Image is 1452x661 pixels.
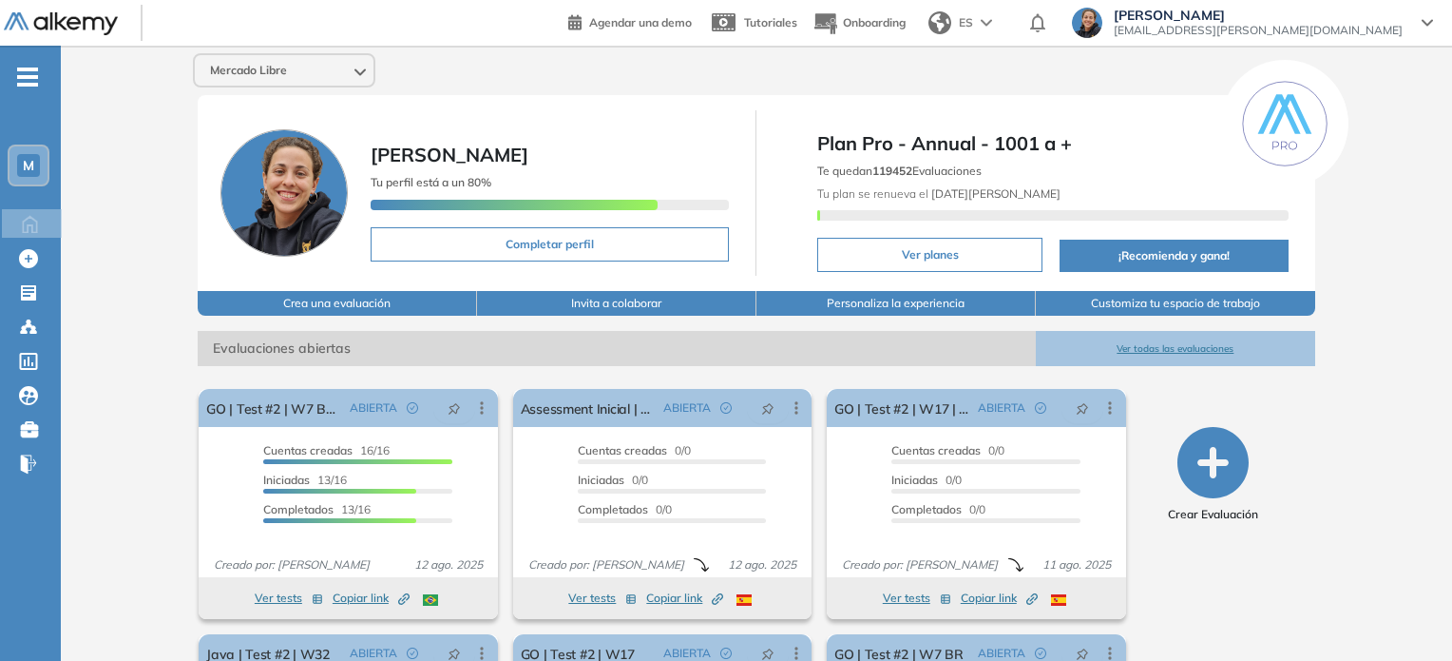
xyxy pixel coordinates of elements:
[371,175,491,189] span: Tu perfil está a un 80%
[206,556,377,574] span: Creado por: [PERSON_NAME]
[1168,427,1258,523] button: Crear Evaluación
[433,393,475,423] button: pushpin
[928,11,951,34] img: world
[263,473,310,487] span: Iniciadas
[1036,291,1315,316] button: Customiza tu espacio de trabajo
[350,399,397,417] span: ABIERTA
[333,590,410,607] span: Copiar link
[578,502,648,516] span: Completados
[423,594,438,606] img: BRA
[817,164,982,178] span: Te quedan Evaluaciones
[1060,240,1288,272] button: ¡Recomienda y gana!
[720,556,804,574] span: 12 ago. 2025
[371,227,729,262] button: Completar perfil
[1035,648,1046,659] span: check-circle
[578,502,672,516] span: 0/0
[263,502,371,516] span: 13/16
[843,15,906,29] span: Onboarding
[407,402,418,414] span: check-circle
[961,590,1038,607] span: Copiar link
[744,15,797,29] span: Tutoriales
[834,389,969,427] a: GO | Test #2 | W17 | Recuperatorio
[255,587,323,610] button: Ver tests
[1036,331,1315,366] button: Ver todas las evaluaciones
[220,129,348,257] img: Foto de perfil
[568,587,637,610] button: Ver tests
[448,646,461,661] span: pushpin
[720,648,732,659] span: check-circle
[891,502,985,516] span: 0/0
[817,238,1042,272] button: Ver planes
[981,19,992,27] img: arrow
[891,473,938,487] span: Iniciadas
[210,63,287,78] span: Mercado Libre
[928,186,1060,201] b: [DATE][PERSON_NAME]
[1061,393,1103,423] button: pushpin
[646,590,723,607] span: Copiar link
[959,14,973,31] span: ES
[521,389,656,427] a: Assessment Inicial | BDD CX W1
[1114,8,1403,23] span: [PERSON_NAME]
[206,389,341,427] a: GO | Test #2 | W7 BR V2
[4,12,118,36] img: Logo
[1114,23,1403,38] span: [EMAIL_ADDRESS][PERSON_NAME][DOMAIN_NAME]
[23,158,34,173] span: M
[978,399,1025,417] span: ABIERTA
[761,646,774,661] span: pushpin
[834,556,1005,574] span: Creado por: [PERSON_NAME]
[663,399,711,417] span: ABIERTA
[263,473,347,487] span: 13/16
[263,443,353,457] span: Cuentas creadas
[477,291,756,316] button: Invita a colaborar
[756,291,1036,316] button: Personaliza la experiencia
[883,587,951,610] button: Ver tests
[747,393,789,423] button: pushpin
[1168,506,1258,523] span: Crear Evaluación
[891,502,962,516] span: Completados
[872,164,912,178] b: 119452
[736,594,752,606] img: ESP
[1035,402,1046,414] span: check-circle
[578,473,648,487] span: 0/0
[817,186,1060,201] span: Tu plan se renueva el
[17,75,38,79] i: -
[198,331,1036,366] span: Evaluaciones abiertas
[646,587,723,610] button: Copiar link
[761,400,774,416] span: pushpin
[407,556,490,574] span: 12 ago. 2025
[891,473,962,487] span: 0/0
[1035,556,1118,574] span: 11 ago. 2025
[961,587,1038,610] button: Copiar link
[891,443,981,457] span: Cuentas creadas
[1076,400,1089,416] span: pushpin
[578,443,691,457] span: 0/0
[1076,646,1089,661] span: pushpin
[263,443,390,457] span: 16/16
[720,402,732,414] span: check-circle
[812,3,906,44] button: Onboarding
[263,502,334,516] span: Completados
[589,15,692,29] span: Agendar una demo
[578,443,667,457] span: Cuentas creadas
[407,648,418,659] span: check-circle
[371,143,528,166] span: [PERSON_NAME]
[891,443,1004,457] span: 0/0
[568,10,692,32] a: Agendar una demo
[817,129,1288,158] span: Plan Pro - Annual - 1001 a +
[578,473,624,487] span: Iniciadas
[198,291,477,316] button: Crea una evaluación
[521,556,692,574] span: Creado por: [PERSON_NAME]
[1051,594,1066,606] img: ESP
[333,587,410,610] button: Copiar link
[448,400,461,416] span: pushpin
